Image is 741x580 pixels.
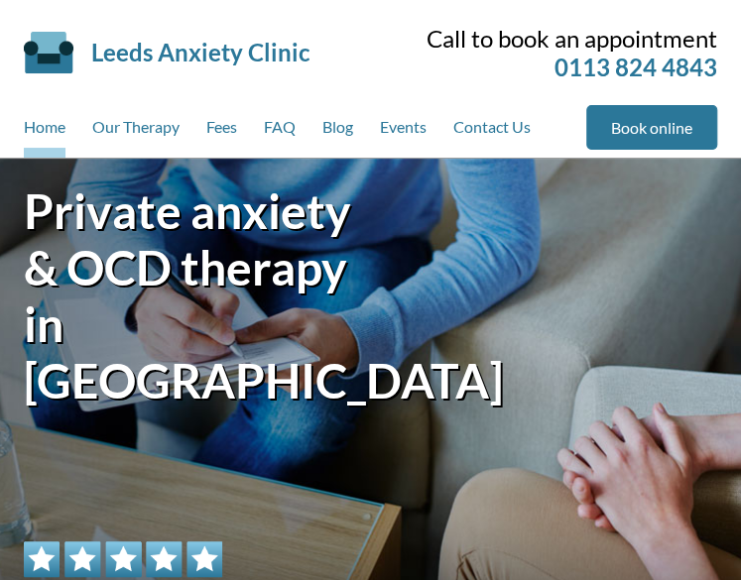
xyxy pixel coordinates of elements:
a: Contact Us [453,105,531,158]
h1: Private anxiety & OCD therapy in [GEOGRAPHIC_DATA] [24,182,371,408]
a: FAQ [264,105,296,158]
a: 0113 824 4843 [555,53,717,81]
a: Blog [322,105,353,158]
a: Our Therapy [92,105,180,158]
a: Home [24,105,65,158]
a: Leeds Anxiety Clinic [91,38,309,66]
a: Fees [206,105,237,158]
a: Events [380,105,427,158]
img: 5 star rating [24,541,222,577]
a: Book online [586,105,717,150]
